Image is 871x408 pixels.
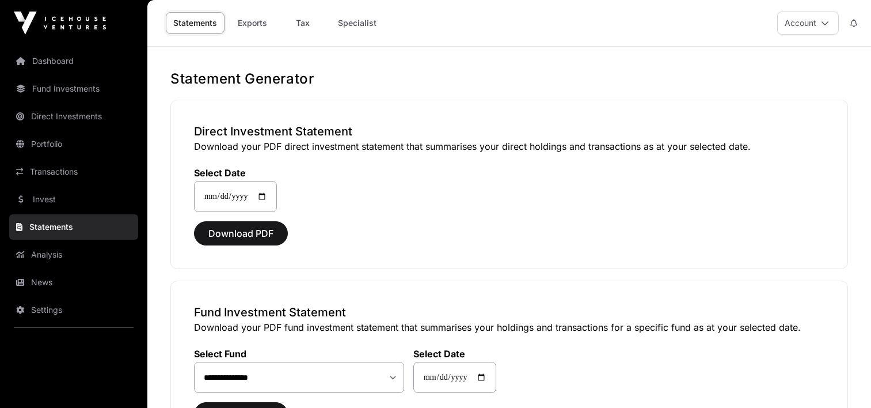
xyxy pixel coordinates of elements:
a: Direct Investments [9,104,138,129]
a: Download PDF [194,233,288,244]
a: Dashboard [9,48,138,74]
a: Fund Investments [9,76,138,101]
a: Invest [9,187,138,212]
p: Download your PDF fund investment statement that summarises your holdings and transactions for a ... [194,320,824,334]
h1: Statement Generator [170,70,848,88]
a: Exports [229,12,275,34]
a: Portfolio [9,131,138,157]
img: Icehouse Ventures Logo [14,12,106,35]
a: Settings [9,297,138,323]
label: Select Fund [194,348,404,360]
a: Statements [166,12,225,34]
h3: Direct Investment Statement [194,123,824,139]
label: Select Date [413,348,496,360]
a: News [9,270,138,295]
a: Tax [280,12,326,34]
a: Analysis [9,242,138,267]
a: Transactions [9,159,138,184]
a: Specialist [330,12,384,34]
span: Download PDF [208,226,273,240]
button: Account [777,12,839,35]
button: Download PDF [194,221,288,245]
label: Select Date [194,167,277,179]
h3: Fund Investment Statement [194,304,824,320]
a: Statements [9,214,138,240]
p: Download your PDF direct investment statement that summarises your direct holdings and transactio... [194,139,824,153]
